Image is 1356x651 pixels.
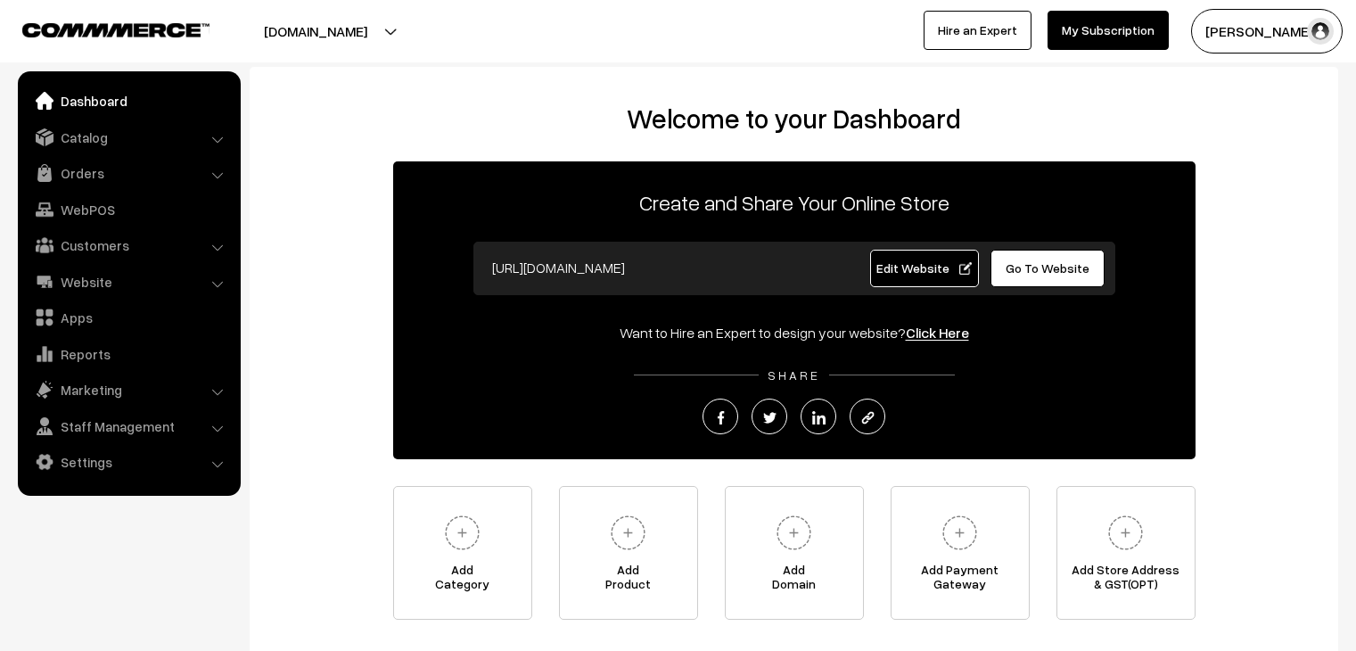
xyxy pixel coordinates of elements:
img: plus.svg [1101,508,1150,557]
button: [PERSON_NAME] [1191,9,1343,54]
a: Add Store Address& GST(OPT) [1056,486,1196,620]
img: plus.svg [935,508,984,557]
a: COMMMERCE [22,18,178,39]
span: Add Domain [726,563,863,598]
a: Dashboard [22,85,234,117]
span: Edit Website [876,260,972,276]
a: My Subscription [1048,11,1169,50]
a: Website [22,266,234,298]
p: Create and Share Your Online Store [393,186,1196,218]
a: Apps [22,301,234,334]
img: user [1307,18,1334,45]
h2: Welcome to your Dashboard [267,103,1320,135]
div: Want to Hire an Expert to design your website? [393,322,1196,343]
a: Click Here [906,324,969,342]
a: Hire an Expert [924,11,1031,50]
a: Staff Management [22,410,234,442]
a: Marketing [22,374,234,406]
img: plus.svg [438,508,487,557]
a: WebPOS [22,194,234,226]
span: Add Product [560,563,697,598]
span: Add Store Address & GST(OPT) [1057,563,1195,598]
img: plus.svg [769,508,818,557]
img: COMMMERCE [22,23,210,37]
a: Add PaymentGateway [891,486,1030,620]
a: Settings [22,446,234,478]
a: Catalog [22,121,234,153]
span: Add Category [394,563,531,598]
a: Reports [22,338,234,370]
a: Edit Website [870,250,979,287]
button: [DOMAIN_NAME] [201,9,430,54]
span: Go To Website [1006,260,1089,276]
span: Add Payment Gateway [892,563,1029,598]
img: plus.svg [604,508,653,557]
a: AddProduct [559,486,698,620]
span: SHARE [759,367,829,383]
a: AddDomain [725,486,864,620]
a: Go To Website [990,250,1105,287]
a: Orders [22,157,234,189]
a: Customers [22,229,234,261]
a: AddCategory [393,486,532,620]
